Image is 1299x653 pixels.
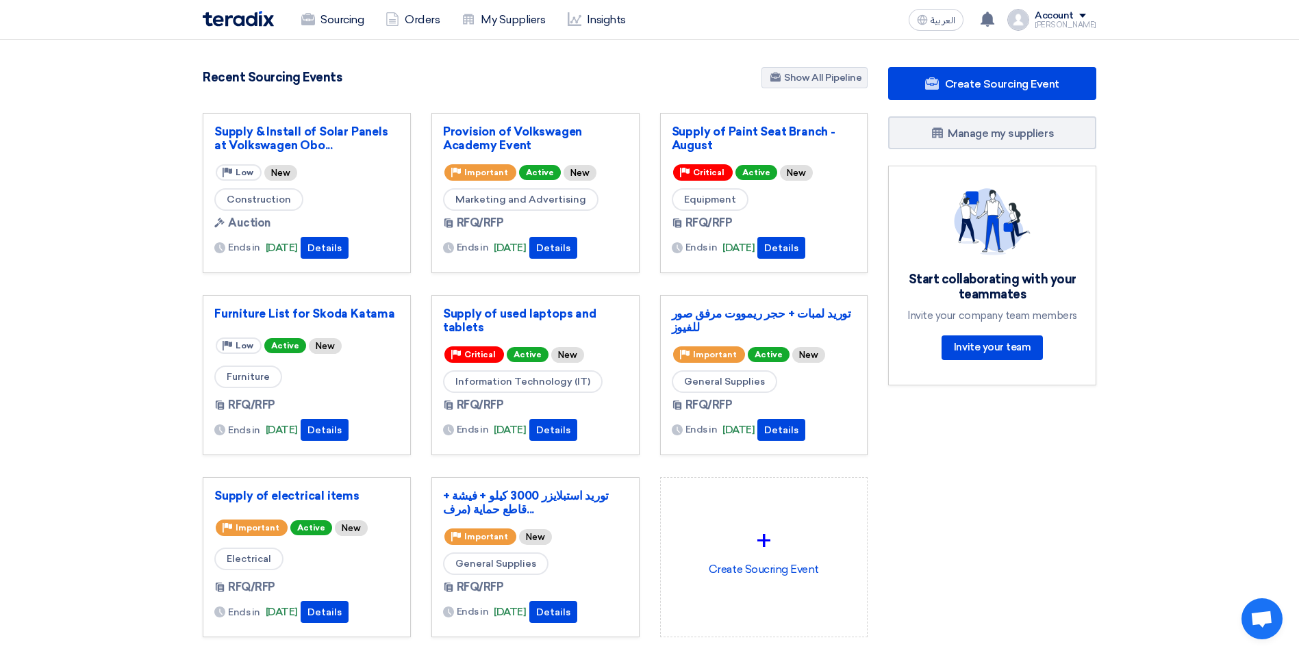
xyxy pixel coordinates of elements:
[266,604,298,620] span: [DATE]
[443,188,598,211] span: Marketing and Advertising
[264,338,306,353] span: Active
[457,240,489,255] span: Ends in
[529,419,577,441] button: Details
[529,237,577,259] button: Details
[931,16,955,25] span: العربية
[1007,9,1029,31] img: profile_test.png
[214,548,283,570] span: Electrical
[757,419,805,441] button: Details
[519,529,552,545] div: New
[685,240,718,255] span: Ends in
[443,370,603,393] span: Information Technology (IT)
[301,601,349,623] button: Details
[290,520,332,535] span: Active
[228,605,260,619] span: Ends in
[905,272,1079,303] div: Start collaborating with your teammates
[722,422,755,438] span: [DATE]
[792,347,825,363] div: New
[672,188,748,211] span: Equipment
[761,67,868,88] a: Show All Pipeline
[443,307,628,334] a: Supply of used laptops and tablets
[214,489,399,502] a: Supply of electrical items
[685,397,733,413] span: RFQ/RFP
[266,240,298,256] span: [DATE]
[457,579,504,596] span: RFQ/RFP
[228,215,270,231] span: Auction
[214,307,399,320] a: Furniture List for Skoda Katama
[494,604,526,620] span: [DATE]
[888,116,1096,149] a: Manage my suppliers
[236,523,279,533] span: Important
[203,70,342,85] h4: Recent Sourcing Events
[507,347,548,362] span: Active
[748,347,790,362] span: Active
[228,423,260,437] span: Ends in
[203,11,274,27] img: Teradix logo
[301,237,349,259] button: Details
[672,489,857,609] div: Create Soucring Event
[1035,21,1096,29] div: [PERSON_NAME]
[457,422,489,437] span: Ends in
[290,5,375,35] a: Sourcing
[457,215,504,231] span: RFQ/RFP
[228,240,260,255] span: Ends in
[301,419,349,441] button: Details
[945,77,1059,90] span: Create Sourcing Event
[264,165,297,181] div: New
[722,240,755,256] span: [DATE]
[464,532,508,541] span: Important
[309,338,342,354] div: New
[494,240,526,256] span: [DATE]
[529,601,577,623] button: Details
[780,165,813,181] div: New
[236,341,253,350] span: Low
[1035,10,1074,22] div: Account
[457,397,504,413] span: RFQ/RFP
[693,168,724,177] span: Critical
[214,366,282,388] span: Furniture
[443,125,628,152] a: Provision of Volkswagen Academy Event
[757,237,805,259] button: Details
[905,309,1079,322] div: Invite your company team members
[335,520,368,536] div: New
[672,307,857,334] a: توريد لمبات + حجر ريمووت مرفق صور للفيوز
[557,5,637,35] a: Insights
[909,9,963,31] button: العربية
[236,168,253,177] span: Low
[457,604,489,619] span: Ends in
[942,335,1043,360] a: Invite your team
[519,165,561,180] span: Active
[451,5,556,35] a: My Suppliers
[375,5,451,35] a: Orders
[735,165,777,180] span: Active
[228,397,275,413] span: RFQ/RFP
[672,125,857,152] a: Supply of Paint Seat Branch - August
[1241,598,1283,639] a: Open chat
[266,422,298,438] span: [DATE]
[494,422,526,438] span: [DATE]
[954,188,1031,255] img: invite_your_team.svg
[672,370,777,393] span: General Supplies
[228,579,275,596] span: RFQ/RFP
[464,350,496,359] span: Critical
[443,552,548,575] span: General Supplies
[693,350,737,359] span: Important
[551,347,584,363] div: New
[464,168,508,177] span: Important
[214,125,399,152] a: Supply & Install of Solar Panels at Volkswagen Obo...
[214,188,303,211] span: Construction
[685,422,718,437] span: Ends in
[685,215,733,231] span: RFQ/RFP
[443,489,628,516] a: توريد استبلايزر 3000 كيلو + فيشة + قاطع حماية (مرف...
[564,165,596,181] div: New
[672,520,857,561] div: +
